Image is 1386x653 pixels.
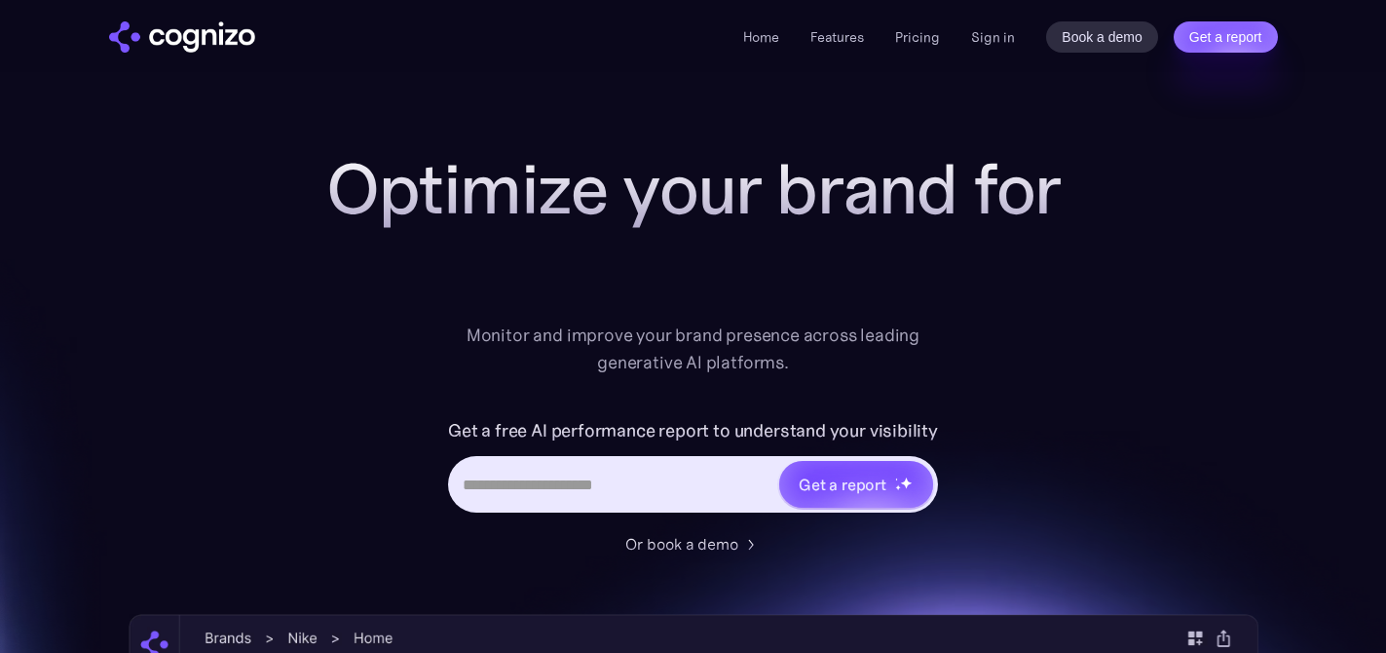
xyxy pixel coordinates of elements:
form: Hero URL Input Form [448,415,938,522]
a: Pricing [895,28,940,46]
a: Or book a demo [625,532,762,556]
a: Book a demo [1046,21,1158,53]
img: star [900,477,913,489]
a: Home [743,28,779,46]
a: Sign in [971,25,1015,49]
a: home [109,21,255,53]
h1: Optimize your brand for [304,150,1083,228]
a: Get a report [1174,21,1278,53]
div: Monitor and improve your brand presence across leading generative AI platforms. [454,322,933,376]
div: Get a report [799,473,886,496]
img: cognizo logo [109,21,255,53]
img: star [895,484,902,491]
label: Get a free AI performance report to understand your visibility [448,415,938,446]
img: star [895,478,898,480]
a: Get a reportstarstarstar [777,459,935,510]
a: Features [810,28,864,46]
div: Or book a demo [625,532,738,556]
